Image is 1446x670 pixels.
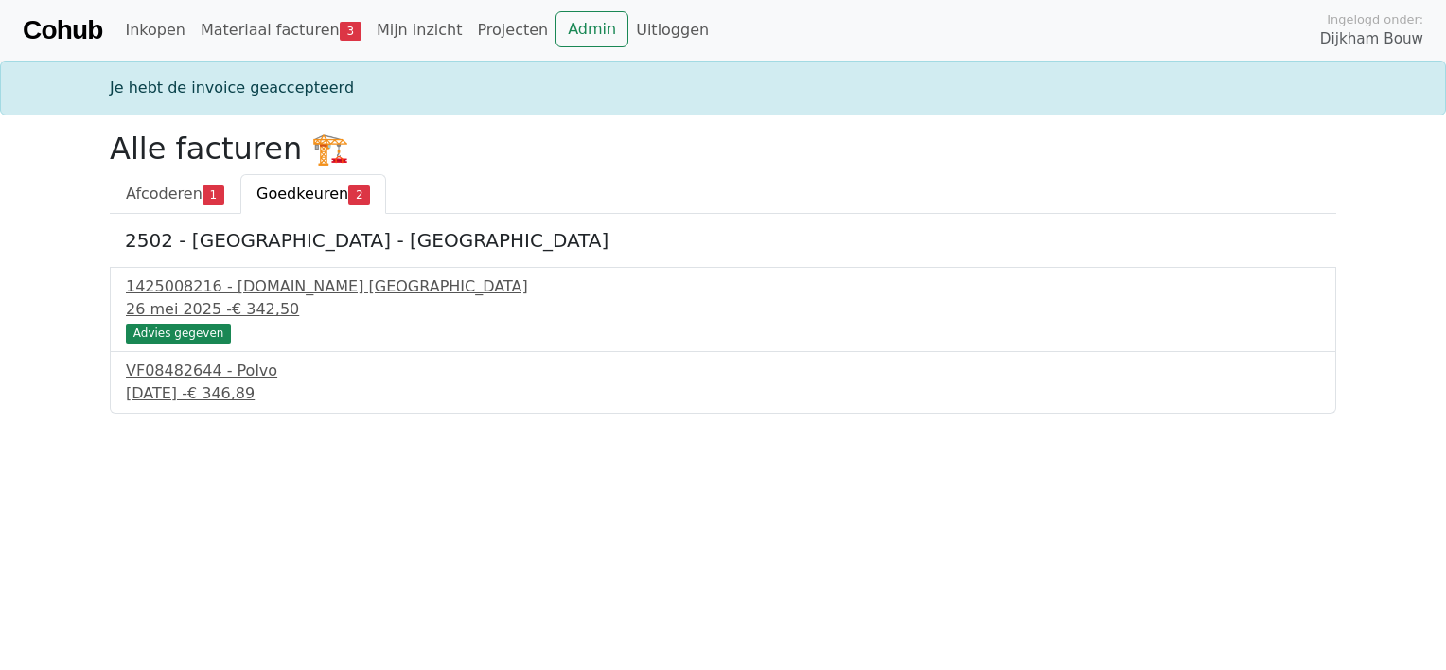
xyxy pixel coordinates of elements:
[232,300,299,318] span: € 342,50
[256,185,348,203] span: Goedkeuren
[340,22,361,41] span: 3
[126,360,1320,405] a: VF08482644 - Polvo[DATE] -€ 346,89
[628,11,716,49] a: Uitloggen
[117,11,192,49] a: Inkopen
[126,275,1320,298] div: 1425008216 - [DOMAIN_NAME] [GEOGRAPHIC_DATA]
[240,174,386,214] a: Goedkeuren2
[126,275,1320,341] a: 1425008216 - [DOMAIN_NAME] [GEOGRAPHIC_DATA]26 mei 2025 -€ 342,50 Advies gegeven
[125,229,1321,252] h5: 2502 - [GEOGRAPHIC_DATA] - [GEOGRAPHIC_DATA]
[126,298,1320,321] div: 26 mei 2025 -
[1320,28,1423,50] span: Dijkham Bouw
[555,11,628,47] a: Admin
[203,185,224,204] span: 1
[1327,10,1423,28] span: Ingelogd onder:
[126,185,203,203] span: Afcoderen
[98,77,1348,99] div: Je hebt de invoice geaccepteerd
[23,8,102,53] a: Cohub
[110,174,240,214] a: Afcoderen1
[187,384,255,402] span: € 346,89
[110,131,1336,167] h2: Alle facturen 🏗️
[126,382,1320,405] div: [DATE] -
[126,360,1320,382] div: VF08482644 - Polvo
[126,324,231,343] div: Advies gegeven
[369,11,470,49] a: Mijn inzicht
[348,185,370,204] span: 2
[193,11,369,49] a: Materiaal facturen3
[469,11,555,49] a: Projecten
